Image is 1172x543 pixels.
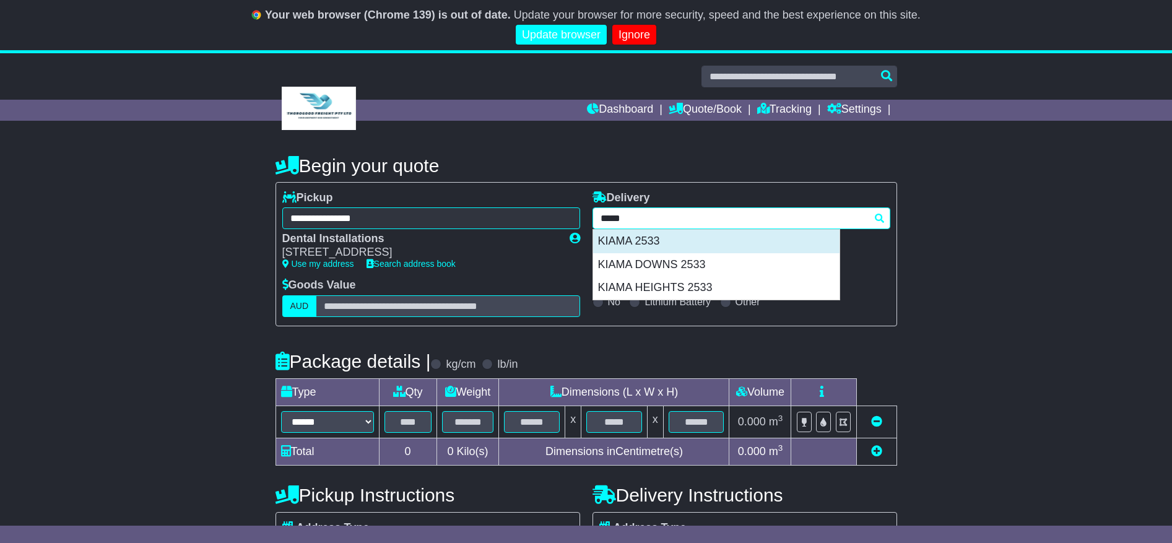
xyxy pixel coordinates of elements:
label: kg/cm [446,358,475,371]
h4: Begin your quote [276,155,897,176]
a: Settings [827,100,882,121]
div: KIAMA 2533 [593,230,840,253]
span: 0.000 [738,415,766,428]
label: Address Type [282,521,370,535]
label: Goods Value [282,279,356,292]
b: Your web browser (Chrome 139) is out of date. [265,9,511,21]
a: Tracking [757,100,812,121]
a: Use my address [282,259,354,269]
sup: 3 [778,443,783,453]
a: Search address book [367,259,456,269]
label: Other [736,296,760,308]
td: Volume [729,378,791,406]
h4: Pickup Instructions [276,485,580,505]
td: 0 [379,438,436,465]
span: 0 [447,445,453,458]
span: m [769,445,783,458]
h4: Package details | [276,351,431,371]
label: Address Type [599,521,687,535]
td: Weight [436,378,499,406]
div: [STREET_ADDRESS] [282,246,557,259]
td: Kilo(s) [436,438,499,465]
td: Dimensions (L x W x H) [499,378,729,406]
label: No [608,296,620,308]
label: lb/in [497,358,518,371]
a: Remove this item [871,415,882,428]
span: Update your browser for more security, speed and the best experience on this site. [514,9,921,21]
h4: Delivery Instructions [593,485,897,505]
td: x [647,406,663,438]
a: Quote/Book [669,100,742,121]
label: Pickup [282,191,333,205]
label: Lithium Battery [645,296,711,308]
a: Add new item [871,445,882,458]
a: Dashboard [587,100,653,121]
span: 0.000 [738,445,766,458]
td: x [565,406,581,438]
span: m [769,415,783,428]
td: Total [276,438,379,465]
sup: 3 [778,414,783,423]
td: Type [276,378,379,406]
typeahead: Please provide city [593,207,890,229]
div: KIAMA DOWNS 2533 [593,253,840,277]
div: Dental Installations [282,232,557,246]
a: Ignore [612,25,656,45]
td: Dimensions in Centimetre(s) [499,438,729,465]
label: AUD [282,295,317,317]
div: KIAMA HEIGHTS 2533 [593,276,840,300]
label: Delivery [593,191,650,205]
a: Update browser [516,25,607,45]
td: Qty [379,378,436,406]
